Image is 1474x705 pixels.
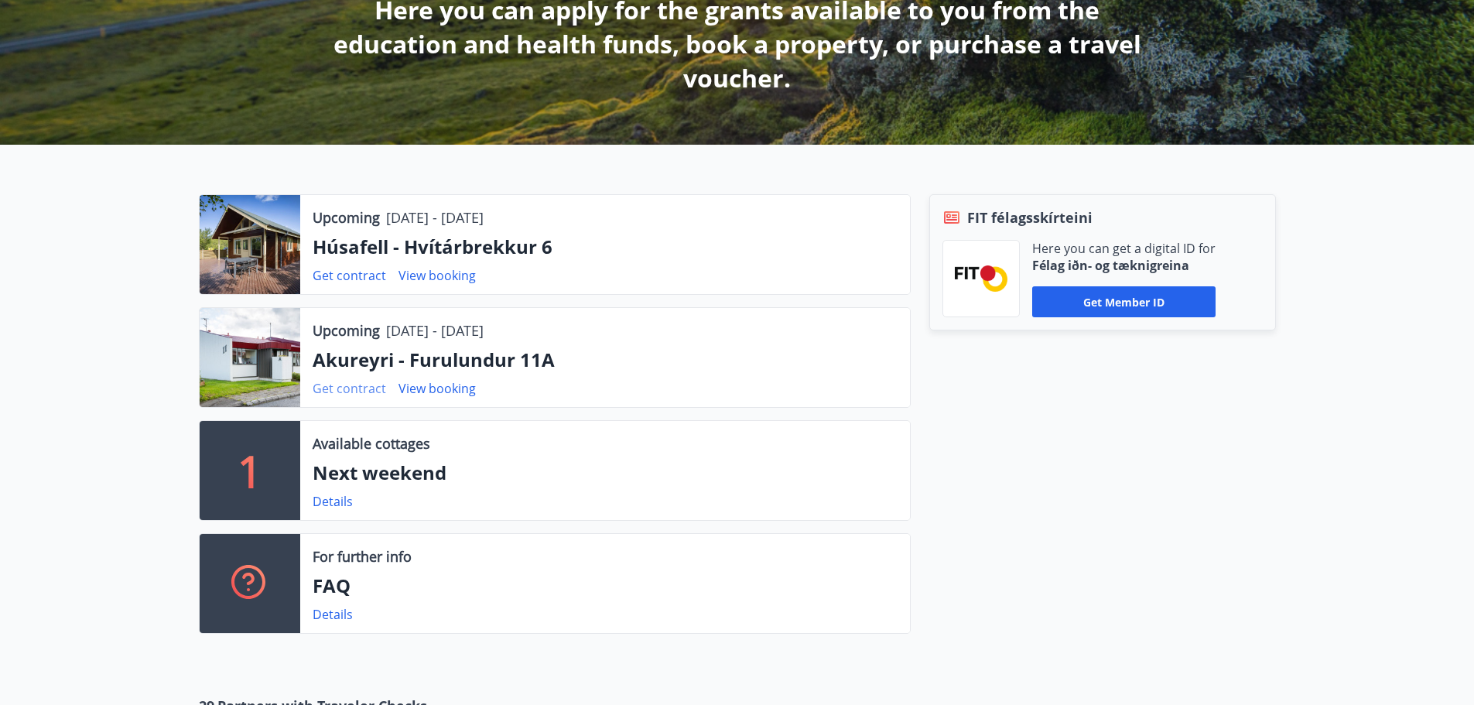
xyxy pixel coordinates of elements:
[313,234,898,260] p: Húsafell - Hvítárbrekkur 6
[967,207,1093,228] span: FIT félagsskírteini
[1032,257,1216,274] p: Félag iðn- og tæknigreina
[313,433,430,453] p: Available cottages
[386,207,484,228] p: [DATE] - [DATE]
[1032,240,1216,257] p: Here you can get a digital ID for
[238,441,262,500] p: 1
[313,320,380,341] p: Upcoming
[313,606,353,623] a: Details
[313,573,898,599] p: FAQ
[313,267,386,284] a: Get contract
[313,380,386,397] a: Get contract
[313,546,412,566] p: For further info
[1032,286,1216,317] button: Get member ID
[386,320,484,341] p: [DATE] - [DATE]
[955,265,1007,291] img: FPQVkF9lTnNbbaRSFyT17YYeljoOGk5m51IhT0bO.png
[313,207,380,228] p: Upcoming
[313,493,353,510] a: Details
[398,267,476,284] a: View booking
[313,460,898,486] p: Next weekend
[313,347,898,373] p: Akureyri - Furulundur 11A
[398,380,476,397] a: View booking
